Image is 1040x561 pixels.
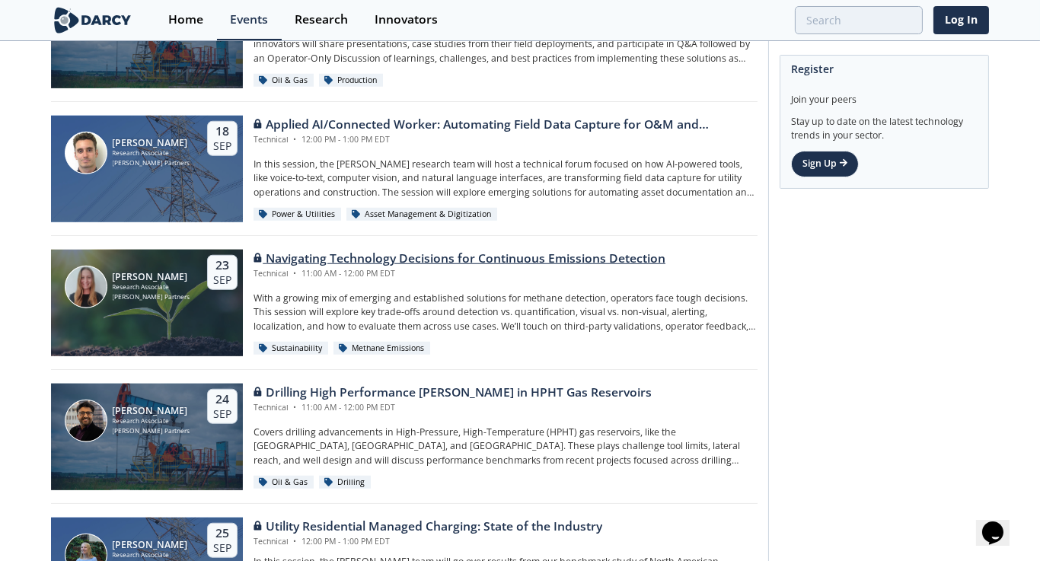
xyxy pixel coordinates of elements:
[213,139,231,153] div: Sep
[213,124,231,139] div: 18
[791,56,978,82] div: Register
[254,342,328,355] div: Sustainability
[113,272,190,282] div: [PERSON_NAME]
[168,14,203,26] div: Home
[791,82,978,107] div: Join your peers
[213,407,231,421] div: Sep
[254,536,602,548] div: Technical 12:00 PM - 1:00 PM EDT
[51,116,758,222] a: Ken Norris [PERSON_NAME] Research Associate [PERSON_NAME] Partners 18 Sep Applied AI/Connected Wo...
[295,14,348,26] div: Research
[113,406,190,416] div: [PERSON_NAME]
[113,148,190,158] div: Research Associate
[319,74,383,88] div: Production
[976,500,1025,546] iframe: chat widget
[51,384,758,490] a: Arsalan Ansari [PERSON_NAME] Research Associate [PERSON_NAME] Partners 24 Sep Drilling High Perfo...
[346,208,497,222] div: Asset Management & Digitization
[113,282,190,292] div: Research Associate
[254,402,652,414] div: Technical 11:00 AM - 12:00 PM EDT
[254,208,341,222] div: Power & Utilities
[113,138,190,148] div: [PERSON_NAME]
[213,273,231,287] div: Sep
[254,426,758,467] p: Covers drilling advancements in High-Pressure, High-Temperature (HPHT) gas reservoirs, like the [...
[791,151,859,177] a: Sign Up
[795,6,923,34] input: Advanced Search
[291,402,299,413] span: •
[213,541,231,555] div: Sep
[254,250,665,268] div: Navigating Technology Decisions for Continuous Emissions Detection
[254,74,314,88] div: Oil & Gas
[254,116,758,134] div: Applied AI/Connected Worker: Automating Field Data Capture for O&M and Construction
[291,536,299,547] span: •
[254,384,652,402] div: Drilling High Performance [PERSON_NAME] in HPHT Gas Reservoirs
[51,250,758,356] a: Camila Behar [PERSON_NAME] Research Associate [PERSON_NAME] Partners 23 Sep Navigating Technology...
[113,416,190,426] div: Research Associate
[113,550,190,560] div: Research Associate
[254,158,758,199] p: In this session, the [PERSON_NAME] research team will host a technical forum focused on how AI-po...
[113,426,190,436] div: [PERSON_NAME] Partners
[213,258,231,273] div: 23
[254,292,758,333] p: With a growing mix of emerging and established solutions for methane detection, operators face to...
[113,158,190,168] div: [PERSON_NAME] Partners
[319,476,371,489] div: Drilling
[333,342,430,355] div: Methane Emissions
[254,134,758,146] div: Technical 12:00 PM - 1:00 PM EDT
[375,14,438,26] div: Innovators
[254,476,314,489] div: Oil & Gas
[254,518,602,536] div: Utility Residential Managed Charging: State of the Industry
[213,392,231,407] div: 24
[791,107,978,142] div: Stay up to date on the latest technology trends in your sector.
[113,540,190,550] div: [PERSON_NAME]
[291,134,299,145] span: •
[213,526,231,541] div: 25
[254,268,665,280] div: Technical 11:00 AM - 12:00 PM EDT
[933,6,989,34] a: Log In
[291,268,299,279] span: •
[65,400,107,442] img: Arsalan Ansari
[51,7,134,33] img: logo-wide.svg
[254,24,758,65] p: Join us for our In-Person Artificial Lift Innovation Forum, where a selection of [PERSON_NAME] hi...
[65,132,107,174] img: Ken Norris
[230,14,268,26] div: Events
[65,266,107,308] img: Camila Behar
[113,292,190,302] div: [PERSON_NAME] Partners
